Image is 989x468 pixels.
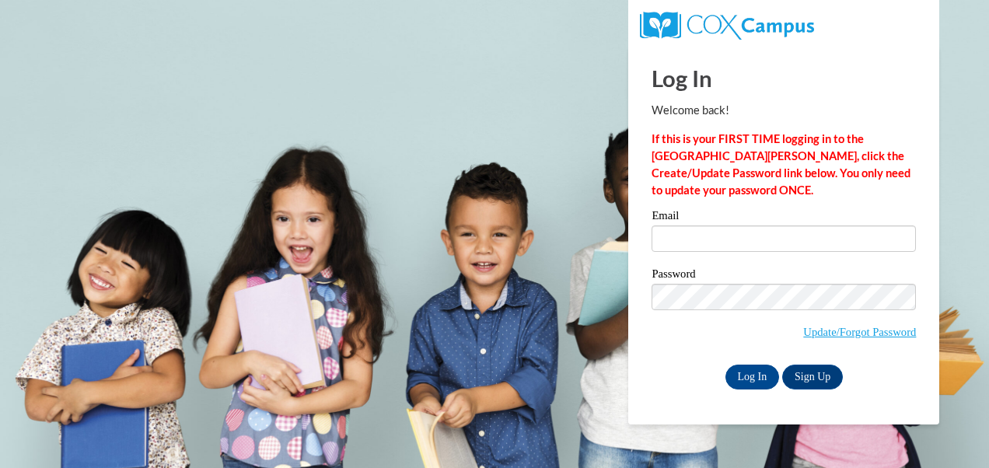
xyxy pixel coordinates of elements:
[725,365,780,389] input: Log In
[803,326,916,338] a: Update/Forgot Password
[652,268,916,284] label: Password
[640,12,813,40] img: COX Campus
[782,365,843,389] a: Sign Up
[652,102,916,119] p: Welcome back!
[652,62,916,94] h1: Log In
[652,132,910,197] strong: If this is your FIRST TIME logging in to the [GEOGRAPHIC_DATA][PERSON_NAME], click the Create/Upd...
[652,210,916,225] label: Email
[640,18,813,31] a: COX Campus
